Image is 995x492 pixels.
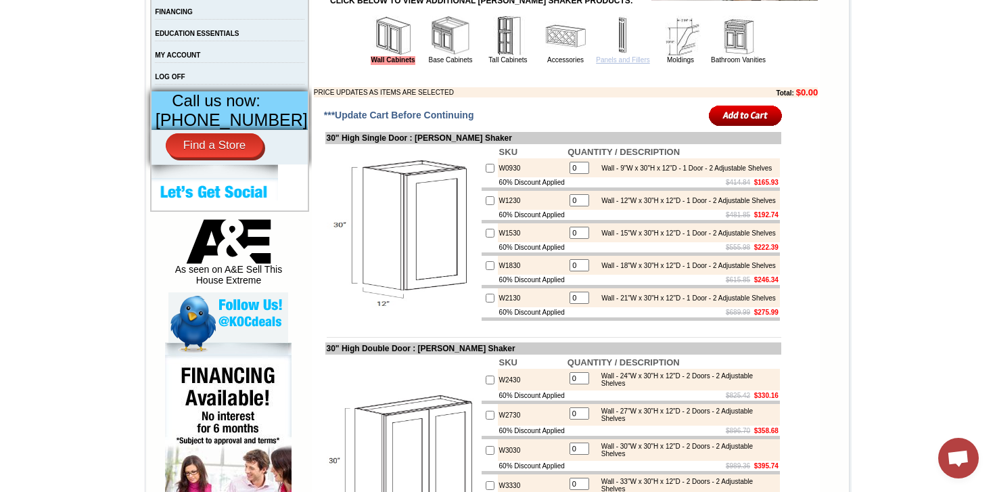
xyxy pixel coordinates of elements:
td: Altmann Yellow Walnut [80,62,114,76]
img: spacer.gif [114,38,116,39]
img: Moldings [660,16,701,56]
b: $275.99 [754,309,779,316]
b: QUANTITY / DESCRIPTION [568,147,680,157]
b: SKU [499,147,517,157]
td: 30" High Single Door : [PERSON_NAME] Shaker [325,132,781,144]
img: spacer.gif [230,38,232,39]
a: Bathroom Vanities [711,56,766,64]
div: Wall - 21"W x 30"H x 12"D - 1 Door - 2 Adjustable Shelves [595,294,776,302]
td: 60% Discount Applied [498,461,566,471]
td: [PERSON_NAME] White Shaker [116,62,158,76]
s: $615.85 [726,276,750,284]
s: $896.70 [726,427,750,434]
td: 60% Discount Applied [498,177,567,187]
s: $481.85 [726,211,750,219]
a: Wall Cabinets [371,56,415,65]
b: Price Sheet View in PDF Format [16,5,110,13]
div: Wall - 15"W x 30"H x 12"D - 1 Door - 2 Adjustable Shelves [595,229,776,237]
td: W1830 [498,256,567,275]
img: Tall Cabinets [488,16,528,56]
b: QUANTITY / DESCRIPTION [568,357,680,367]
td: W1530 [498,223,567,242]
s: $989.36 [726,462,750,470]
td: 60% Discount Applied [498,307,567,317]
td: W0930 [498,158,567,177]
img: Base Cabinets [430,16,471,56]
b: $165.93 [754,179,779,186]
a: Open chat [938,438,979,478]
b: $395.74 [754,462,779,470]
b: $246.34 [754,276,779,284]
b: $222.39 [754,244,779,251]
td: 60% Discount Applied [498,242,567,252]
div: Wall - 27"W x 30"H x 12"D - 2 Doors - 2 Adjustable Shelves [595,407,777,422]
td: 30" High Double Door : [PERSON_NAME] Shaker [325,342,781,355]
img: 30'' High Single Door [327,157,479,309]
a: EDUCATION ESSENTIALS [155,30,239,37]
a: Accessories [547,56,584,64]
td: Belton Blue Shaker [232,62,267,76]
s: $414.84 [726,179,750,186]
a: Base Cabinets [428,56,472,64]
span: Call us now: [172,91,260,110]
td: W2730 [498,404,566,426]
b: $0.00 [796,87,818,97]
s: $689.99 [726,309,750,316]
td: 60% Discount Applied [498,390,566,401]
span: ***Update Cart Before Continuing [324,110,474,120]
td: 60% Discount Applied [498,275,567,285]
div: Wall - 30"W x 30"H x 12"D - 2 Doors - 2 Adjustable Shelves [595,443,777,457]
div: Wall - 9"W x 30"H x 12"D - 1 Door - 2 Adjustable Shelves [595,164,772,172]
b: SKU [499,357,517,367]
div: As seen on A&E Sell This House Extreme [168,219,288,292]
td: W2130 [498,288,567,307]
div: Wall - 12"W x 30"H x 12"D - 1 Door - 2 Adjustable Shelves [595,197,776,204]
td: 60% Discount Applied [498,210,567,220]
b: Total: [776,89,793,97]
s: $555.98 [726,244,750,251]
b: $330.16 [754,392,779,399]
td: W3030 [498,439,566,461]
img: pdf.png [2,3,13,14]
td: Alabaster Shaker [43,62,78,75]
a: Find a Store [166,133,264,158]
img: spacer.gif [41,38,43,39]
a: Tall Cabinets [488,56,527,64]
img: spacer.gif [193,38,195,39]
div: Wall - 18"W x 30"H x 12"D - 1 Door - 2 Adjustable Shelves [595,262,776,269]
img: Panels and Fillers [603,16,643,56]
span: [PHONE_NUMBER] [156,110,308,129]
td: W2430 [498,369,566,390]
td: 60% Discount Applied [498,426,566,436]
s: $825.42 [726,392,750,399]
a: FINANCING [155,8,193,16]
img: spacer.gif [157,38,159,39]
td: W1230 [498,191,567,210]
b: $192.74 [754,211,779,219]
td: PRICE UPDATES AS ITEMS ARE SELECTED [314,87,702,97]
td: Baycreek Gray [159,62,193,75]
td: Bellmonte Maple [195,62,230,75]
a: MY ACCOUNT [155,51,200,59]
img: Accessories [545,16,586,56]
input: Add to Cart [709,104,783,127]
img: Bathroom Vanities [718,16,758,56]
a: Price Sheet View in PDF Format [16,2,110,14]
img: Wall Cabinets [373,16,413,56]
a: Panels and Fillers [596,56,649,64]
b: $358.68 [754,427,779,434]
a: Moldings [667,56,694,64]
a: LOG OFF [155,73,185,81]
img: spacer.gif [78,38,80,39]
div: Wall - 24"W x 30"H x 12"D - 2 Doors - 2 Adjustable Shelves [595,372,777,387]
